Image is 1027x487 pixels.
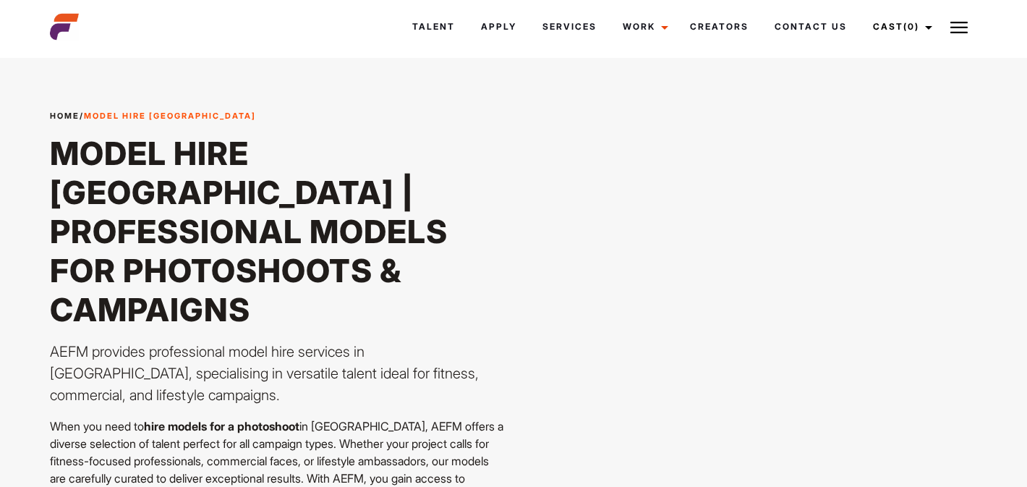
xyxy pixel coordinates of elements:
a: Home [50,111,80,121]
strong: Model Hire [GEOGRAPHIC_DATA] [84,111,256,121]
a: Apply [468,7,529,46]
a: Creators [677,7,762,46]
img: cropped-aefm-brand-fav-22-square.png [50,12,79,41]
img: Burger icon [950,19,968,36]
a: Work [610,7,677,46]
a: Contact Us [762,7,860,46]
h1: Model Hire [GEOGRAPHIC_DATA] | Professional Models for Photoshoots & Campaigns [50,134,505,329]
a: Services [529,7,610,46]
a: Talent [399,7,468,46]
p: AEFM provides professional model hire services in [GEOGRAPHIC_DATA], specialising in versatile ta... [50,341,505,406]
strong: hire models for a photoshoot [144,419,299,433]
span: (0) [903,21,919,32]
span: / [50,110,256,122]
a: Cast(0) [860,7,941,46]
